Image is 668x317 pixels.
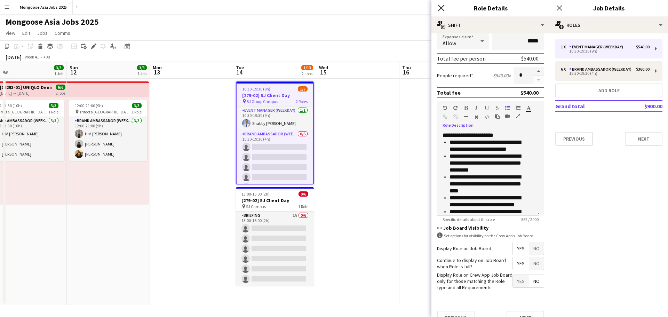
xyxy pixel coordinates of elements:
[6,30,15,36] span: View
[319,64,328,71] span: Wed
[550,17,668,33] div: Roles
[625,132,662,146] button: Next
[236,212,314,286] app-card-role: Briefing1A0/613:00-15:00 (2h)
[431,3,550,13] h3: Role Details
[23,54,40,60] span: Week 41
[3,29,18,38] a: View
[37,30,48,36] span: Jobs
[463,105,468,111] button: Bold
[70,64,78,71] span: Sun
[463,114,468,120] button: Horizontal Line
[236,64,244,71] span: Tue
[241,191,270,197] span: 13:00-15:00 (2h)
[431,17,550,33] div: Shift
[561,72,650,75] div: 15:30-19:30 (4h)
[302,71,313,76] div: 2 Jobs
[561,45,569,49] div: 1 x
[153,64,162,71] span: Mon
[621,101,662,112] td: $900.00
[6,54,22,61] div: [DATE]
[14,0,73,14] button: Mongoose Asia Jobs 2025
[247,99,278,104] span: SJ Group Campus
[54,71,63,76] div: 1 Job
[474,114,479,120] button: Clear Formatting
[298,204,308,209] span: 1 Role
[555,101,621,112] td: Grand total
[237,106,313,130] app-card-role: Event Manager (weekday)1/110:30-19:30 (9h)Shabby [PERSON_NAME]
[526,105,531,111] button: Text Color
[636,67,650,72] div: $360.00
[34,29,50,38] a: Jobs
[236,197,314,204] h3: [279-02] SJ Client Day
[296,99,308,104] span: 2 Roles
[236,187,314,286] app-job-card: 13:00-15:00 (2h)0/6[279-02] SJ Client Day SJ Campus1 RoleBriefing1A0/613:00-15:00 (2h)
[505,113,510,119] button: Insert video
[521,55,539,62] div: $540.00
[550,3,668,13] h3: Job Details
[132,103,142,108] span: 3/3
[453,105,458,111] button: Redo
[484,105,489,111] button: Underline
[569,67,634,72] div: Brand Ambassador (weekday)
[513,257,529,270] span: Yes
[529,242,544,255] span: No
[69,117,147,161] app-card-role: Brand Ambassador (weekend)3/312:00-21:00 (9h)H M [PERSON_NAME][PERSON_NAME][PERSON_NAME]
[6,17,99,27] h1: Mongoose Asia Jobs 2025
[437,55,486,62] div: Total fee per person
[484,114,489,120] button: HTML Code
[555,132,593,146] button: Previous
[237,130,313,204] app-card-role: Brand Ambassador (weekday)0/615:30-19:30 (4h)
[19,29,33,38] a: Edit
[401,68,411,76] span: 16
[495,105,500,111] button: Strikethrough
[437,232,544,239] div: Set options for visibility on the Crew App’s Job Board
[437,89,461,96] div: Total fee
[56,85,65,90] span: 6/6
[529,257,544,270] span: No
[152,68,162,76] span: 13
[235,68,244,76] span: 14
[569,45,626,49] div: Event Manager (weekday)
[529,275,544,287] span: No
[437,257,512,270] label: Continue to display on Job Board when Role is full?
[69,100,147,161] app-job-card: 12:00-21:00 (9h)3/3 Trifecta [GEOGRAPHIC_DATA]1 RoleBrand Ambassador (weekend)3/312:00-21:00 (9h)...
[132,109,142,114] span: 1 Role
[298,86,308,92] span: 1/7
[55,30,70,36] span: Comms
[437,72,473,79] label: People required
[402,64,411,71] span: Thu
[49,103,58,108] span: 3/3
[236,81,314,184] app-job-card: 10:30-19:30 (9h)1/7[279-02] SJ Client Day SJ Group Campus2 RolesEvent Manager (weekday)1/110:30-1...
[561,49,650,53] div: 10:30-19:30 (9h)
[516,105,520,111] button: Ordered List
[495,113,500,119] button: Paste as plain text
[437,225,544,231] h3: Job Board Visibility
[69,68,78,76] span: 12
[437,245,491,252] label: Display Role on Job Board
[520,89,539,96] div: $540.00
[301,65,313,70] span: 1/13
[43,54,50,60] div: +08
[79,109,132,114] span: Trifecta [GEOGRAPHIC_DATA]
[137,65,147,70] span: 3/3
[516,217,544,222] span: 582 / 2000
[237,92,313,98] h3: [279-02] SJ Client Day
[75,103,103,108] span: 12:00-21:00 (9h)
[56,90,65,96] div: 2 jobs
[443,105,447,111] button: Undo
[246,204,266,209] span: SJ Campus
[513,242,529,255] span: Yes
[437,217,500,222] span: Specific details about this role
[437,272,512,291] label: Display Role on Crew App Job Board only for those matching the Role type and all Requirements
[48,109,58,114] span: 1 Role
[299,191,308,197] span: 0/6
[54,65,64,70] span: 3/3
[22,30,30,36] span: Edit
[52,29,73,38] a: Comms
[137,71,146,76] div: 1 Job
[474,105,479,111] button: Italic
[636,45,650,49] div: $540.00
[533,67,544,76] button: Increase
